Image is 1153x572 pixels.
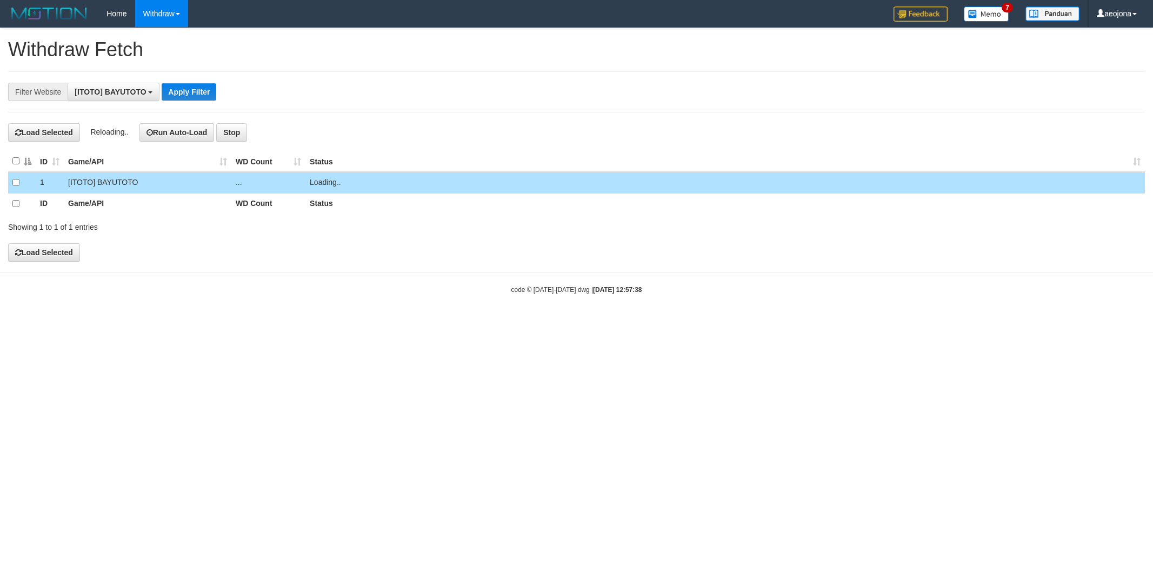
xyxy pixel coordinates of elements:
[64,151,231,172] th: Game/API: activate to sort column ascending
[8,39,1145,61] h1: Withdraw Fetch
[64,193,231,214] th: Game/API
[305,151,1145,172] th: Status: activate to sort column ascending
[216,123,247,142] button: Stop
[305,193,1145,214] th: Status
[894,6,948,22] img: Feedback.jpg
[964,6,1009,22] img: Button%20Memo.svg
[8,217,472,232] div: Showing 1 to 1 of 1 entries
[511,286,642,294] small: code © [DATE]-[DATE] dwg |
[310,178,341,187] span: Loading..
[36,172,64,194] td: 1
[593,286,642,294] strong: [DATE] 12:57:38
[231,193,305,214] th: WD Count
[162,83,216,101] button: Apply Filter
[1002,3,1013,12] span: 7
[36,151,64,172] th: ID: activate to sort column ascending
[8,83,68,101] div: Filter Website
[75,88,146,96] span: [ITOTO] BAYUTOTO
[139,123,215,142] button: Run Auto-Load
[231,151,305,172] th: WD Count: activate to sort column ascending
[1025,6,1079,21] img: panduan.png
[68,83,159,101] button: [ITOTO] BAYUTOTO
[8,5,90,22] img: MOTION_logo.png
[8,243,80,262] button: Load Selected
[236,178,242,187] span: ...
[36,193,64,214] th: ID
[90,128,129,136] span: Reloading..
[64,172,231,194] td: [ITOTO] BAYUTOTO
[8,123,80,142] button: Load Selected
